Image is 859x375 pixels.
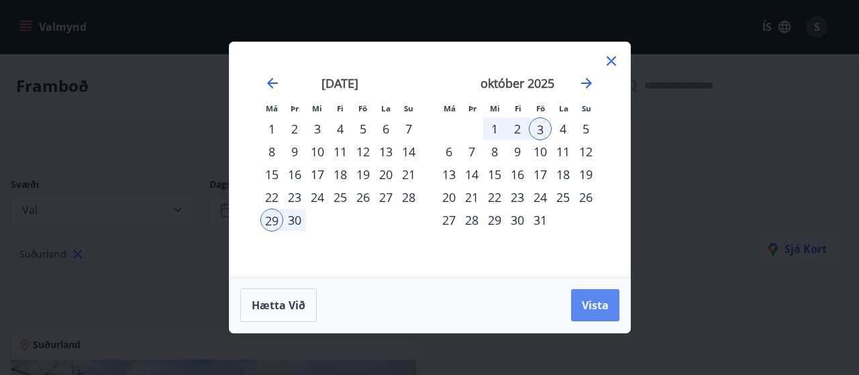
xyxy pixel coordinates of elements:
[283,186,306,209] div: 23
[552,140,574,163] div: 11
[352,186,374,209] div: 26
[490,103,500,113] small: Mi
[352,140,374,163] td: Choose föstudagur, 12. september 2025 as your check-in date. It’s available.
[483,117,506,140] div: 1
[329,163,352,186] div: 18
[483,209,506,231] div: 29
[312,103,322,113] small: Mi
[552,140,574,163] td: Choose laugardagur, 11. október 2025 as your check-in date. It’s available.
[283,163,306,186] div: 16
[381,103,391,113] small: La
[246,58,614,261] div: Calendar
[529,209,552,231] div: 31
[444,103,456,113] small: Má
[352,140,374,163] div: 12
[329,140,352,163] td: Choose fimmtudagur, 11. september 2025 as your check-in date. It’s available.
[283,140,306,163] td: Choose þriðjudagur, 9. september 2025 as your check-in date. It’s available.
[552,186,574,209] td: Choose laugardagur, 25. október 2025 as your check-in date. It’s available.
[529,117,552,140] div: 3
[306,163,329,186] div: 17
[329,117,352,140] td: Choose fimmtudagur, 4. september 2025 as your check-in date. It’s available.
[438,186,460,209] div: 20
[574,163,597,186] td: Choose sunnudagur, 19. október 2025 as your check-in date. It’s available.
[460,186,483,209] div: 21
[438,186,460,209] td: Choose mánudagur, 20. október 2025 as your check-in date. It’s available.
[283,117,306,140] div: 2
[397,186,420,209] div: 28
[574,140,597,163] div: 12
[358,103,367,113] small: Fö
[374,163,397,186] div: 20
[374,117,397,140] div: 6
[374,163,397,186] td: Choose laugardagur, 20. september 2025 as your check-in date. It’s available.
[352,163,374,186] td: Choose föstudagur, 19. september 2025 as your check-in date. It’s available.
[574,163,597,186] div: 19
[529,186,552,209] td: Choose föstudagur, 24. október 2025 as your check-in date. It’s available.
[552,163,574,186] div: 18
[283,117,306,140] td: Choose þriðjudagur, 2. september 2025 as your check-in date. It’s available.
[260,140,283,163] div: 8
[397,140,420,163] td: Choose sunnudagur, 14. september 2025 as your check-in date. It’s available.
[506,163,529,186] td: Choose fimmtudagur, 16. október 2025 as your check-in date. It’s available.
[329,163,352,186] td: Choose fimmtudagur, 18. september 2025 as your check-in date. It’s available.
[438,140,460,163] td: Choose mánudagur, 6. október 2025 as your check-in date. It’s available.
[506,117,529,140] td: Selected. fimmtudagur, 2. október 2025
[574,186,597,209] td: Choose sunnudagur, 26. október 2025 as your check-in date. It’s available.
[506,117,529,140] div: 2
[483,163,506,186] div: 15
[397,163,420,186] div: 21
[460,163,483,186] td: Choose þriðjudagur, 14. október 2025 as your check-in date. It’s available.
[291,103,299,113] small: Þr
[483,140,506,163] div: 8
[438,163,460,186] td: Choose mánudagur, 13. október 2025 as your check-in date. It’s available.
[260,117,283,140] div: 1
[506,163,529,186] div: 16
[438,209,460,231] td: Choose mánudagur, 27. október 2025 as your check-in date. It’s available.
[374,186,397,209] div: 27
[515,103,521,113] small: Fi
[529,140,552,163] div: 10
[460,140,483,163] div: 7
[374,117,397,140] td: Choose laugardagur, 6. september 2025 as your check-in date. It’s available.
[578,75,595,91] div: Move forward to switch to the next month.
[397,186,420,209] td: Choose sunnudagur, 28. september 2025 as your check-in date. It’s available.
[329,186,352,209] td: Choose fimmtudagur, 25. september 2025 as your check-in date. It’s available.
[306,117,329,140] td: Choose miðvikudagur, 3. september 2025 as your check-in date. It’s available.
[468,103,476,113] small: Þr
[260,186,283,209] td: Choose mánudagur, 22. september 2025 as your check-in date. It’s available.
[552,186,574,209] div: 25
[283,140,306,163] div: 9
[329,140,352,163] div: 11
[283,209,306,231] td: Selected. þriðjudagur, 30. september 2025
[582,103,591,113] small: Su
[264,75,281,91] div: Move backward to switch to the previous month.
[352,117,374,140] div: 5
[552,117,574,140] td: Choose laugardagur, 4. október 2025 as your check-in date. It’s available.
[374,140,397,163] div: 13
[574,117,597,140] td: Choose sunnudagur, 5. október 2025 as your check-in date. It’s available.
[559,103,568,113] small: La
[529,186,552,209] div: 24
[529,163,552,186] div: 17
[374,186,397,209] td: Choose laugardagur, 27. september 2025 as your check-in date. It’s available.
[283,163,306,186] td: Choose þriðjudagur, 16. september 2025 as your check-in date. It’s available.
[506,209,529,231] td: Choose fimmtudagur, 30. október 2025 as your check-in date. It’s available.
[252,298,305,313] span: Hætta við
[240,288,317,322] button: Hætta við
[306,186,329,209] div: 24
[571,289,619,321] button: Vista
[352,163,374,186] div: 19
[574,186,597,209] div: 26
[506,140,529,163] td: Choose fimmtudagur, 9. október 2025 as your check-in date. It’s available.
[283,186,306,209] td: Choose þriðjudagur, 23. september 2025 as your check-in date. It’s available.
[306,186,329,209] td: Choose miðvikudagur, 24. september 2025 as your check-in date. It’s available.
[397,117,420,140] td: Choose sunnudagur, 7. september 2025 as your check-in date. It’s available.
[460,209,483,231] div: 28
[506,186,529,209] td: Choose fimmtudagur, 23. október 2025 as your check-in date. It’s available.
[283,209,306,231] div: 30
[506,209,529,231] div: 30
[438,140,460,163] div: 6
[306,163,329,186] td: Choose miðvikudagur, 17. september 2025 as your check-in date. It’s available.
[529,163,552,186] td: Choose föstudagur, 17. október 2025 as your check-in date. It’s available.
[321,75,358,91] strong: [DATE]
